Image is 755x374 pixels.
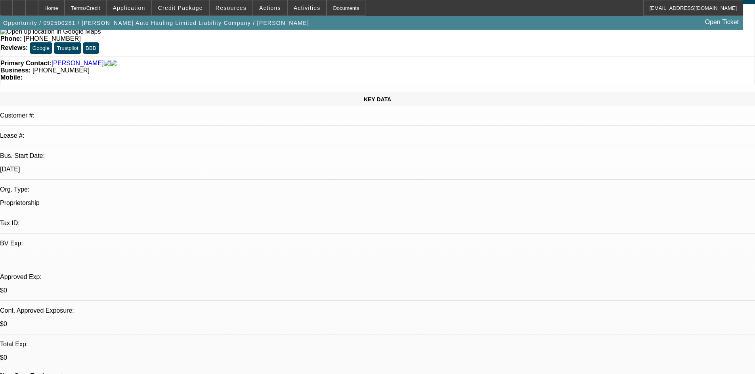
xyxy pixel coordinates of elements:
[0,35,22,42] strong: Phone:
[83,42,99,54] button: BBB
[253,0,287,15] button: Actions
[54,42,81,54] button: Trustpilot
[0,28,101,35] a: View Google Maps
[30,42,52,54] button: Google
[0,74,23,81] strong: Mobile:
[158,5,203,11] span: Credit Package
[113,5,145,11] span: Application
[364,96,391,103] span: KEY DATA
[52,60,104,67] a: [PERSON_NAME]
[0,67,31,74] strong: Business:
[24,35,81,42] span: [PHONE_NUMBER]
[3,20,309,26] span: Opportunity / 092500281 / [PERSON_NAME] Auto Hauling Limited Liability Company / [PERSON_NAME]
[107,0,151,15] button: Application
[110,60,117,67] img: linkedin-icon.png
[702,15,742,29] a: Open Ticket
[294,5,321,11] span: Activities
[210,0,252,15] button: Resources
[259,5,281,11] span: Actions
[0,60,52,67] strong: Primary Contact:
[216,5,247,11] span: Resources
[32,67,90,74] span: [PHONE_NUMBER]
[0,44,28,51] strong: Reviews:
[288,0,327,15] button: Activities
[152,0,209,15] button: Credit Package
[104,60,110,67] img: facebook-icon.png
